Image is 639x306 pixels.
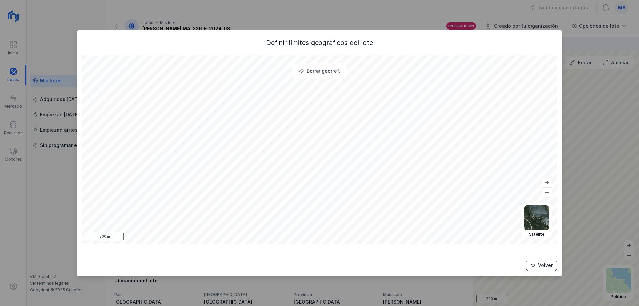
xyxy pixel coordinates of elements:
[307,68,340,74] div: Borrar georref.
[526,260,557,271] button: Volver
[524,205,549,230] img: satellite.webp
[294,65,345,77] button: Borrar georref.
[542,188,552,197] button: –
[524,232,549,237] div: Satélite
[538,262,553,269] div: Volver
[82,38,557,47] div: Definir límites geográficos del lote
[542,178,552,187] button: +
